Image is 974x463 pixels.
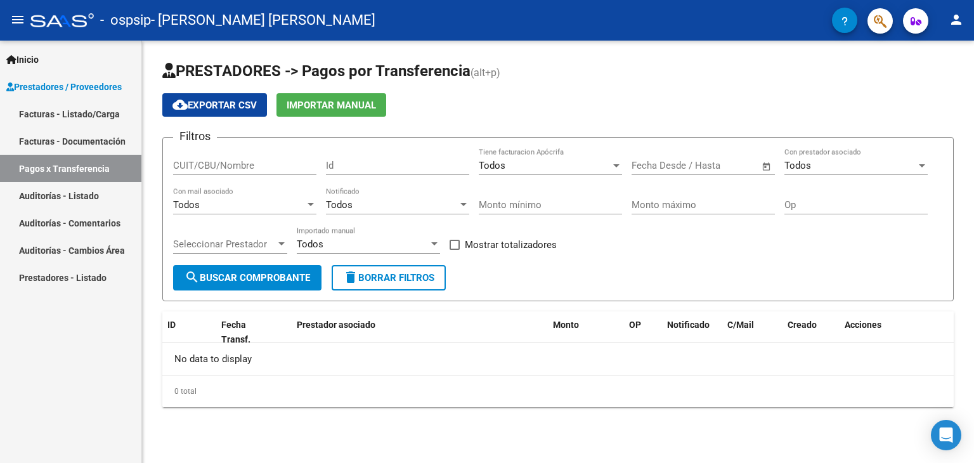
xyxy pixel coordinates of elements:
h3: Filtros [173,127,217,145]
datatable-header-cell: C/Mail [722,311,782,353]
span: Todos [297,238,323,250]
span: Todos [173,199,200,211]
span: Prestadores / Proveedores [6,80,122,94]
span: C/Mail [727,320,754,330]
span: - ospsip [100,6,151,34]
span: - [PERSON_NAME] [PERSON_NAME] [151,6,375,34]
span: PRESTADORES -> Pagos por Transferencia [162,62,471,80]
span: OP [629,320,641,330]
datatable-header-cell: Monto [548,311,624,353]
span: Prestador asociado [297,320,375,330]
mat-icon: cloud_download [172,97,188,112]
span: Importar Manual [287,100,376,111]
datatable-header-cell: Prestador asociado [292,311,548,353]
datatable-header-cell: Fecha Transf. [216,311,273,353]
div: No data to display [162,343,954,375]
input: Fecha inicio [632,160,683,171]
button: Buscar Comprobante [173,265,321,290]
span: Mostrar totalizadores [465,237,557,252]
button: Open calendar [760,159,774,174]
datatable-header-cell: Creado [782,311,840,353]
mat-icon: delete [343,270,358,285]
span: Todos [479,160,505,171]
datatable-header-cell: OP [624,311,662,353]
div: Open Intercom Messenger [931,420,961,450]
button: Importar Manual [276,93,386,117]
span: Buscar Comprobante [185,272,310,284]
datatable-header-cell: Notificado [662,311,722,353]
button: Borrar Filtros [332,265,446,290]
span: Monto [553,320,579,330]
mat-icon: person [949,12,964,27]
span: Acciones [845,320,881,330]
div: 0 total [162,375,954,407]
button: Exportar CSV [162,93,267,117]
span: (alt+p) [471,67,500,79]
span: Fecha Transf. [221,320,250,344]
span: Exportar CSV [172,100,257,111]
span: Seleccionar Prestador [173,238,276,250]
span: ID [167,320,176,330]
span: Creado [788,320,817,330]
span: Inicio [6,53,39,67]
mat-icon: search [185,270,200,285]
span: Borrar Filtros [343,272,434,284]
datatable-header-cell: ID [162,311,216,353]
span: Todos [326,199,353,211]
span: Notificado [667,320,710,330]
mat-icon: menu [10,12,25,27]
input: Fecha fin [694,160,756,171]
span: Todos [784,160,811,171]
datatable-header-cell: Acciones [840,311,954,353]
